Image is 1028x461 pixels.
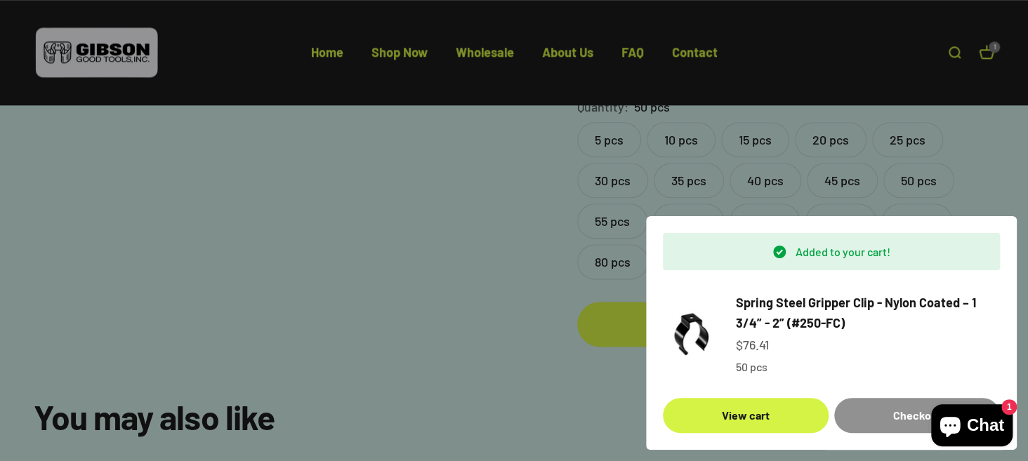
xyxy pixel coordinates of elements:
[736,358,1000,376] p: 50 pcs
[851,406,983,425] div: Checkout
[663,398,829,433] a: View cart
[663,306,719,362] img: Gripper clip, made & shipped from the USA!
[736,335,769,355] sale-price: $76.41
[736,293,1000,333] a: Spring Steel Gripper Clip - Nylon Coated – 1 3/4” - 2” (#250-FC)
[927,404,1017,450] inbox-online-store-chat: Shopify online store chat
[663,233,1000,271] div: Added to your cart!
[834,398,1000,433] button: Checkout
